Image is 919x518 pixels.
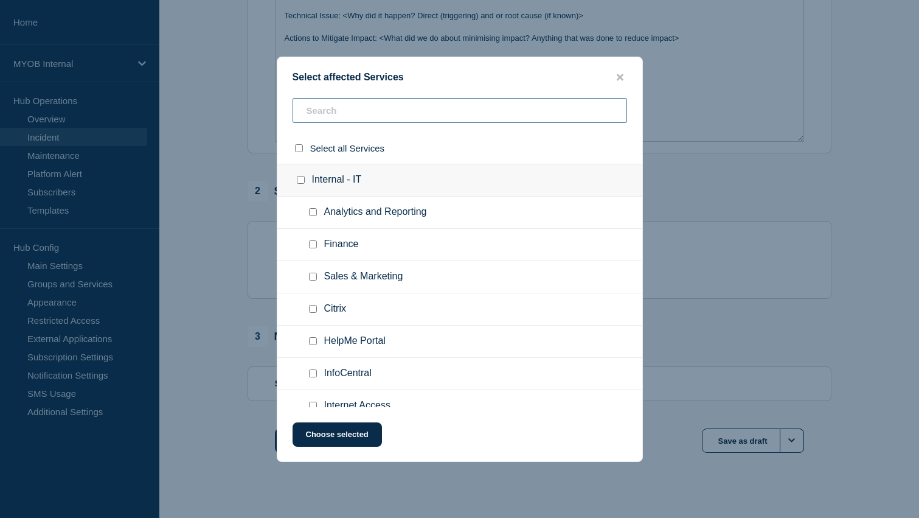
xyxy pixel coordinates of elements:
span: Internet Access [324,400,390,412]
div: Internal - IT [277,164,642,197]
input: Finance checkbox [309,240,317,248]
span: Sales & Marketing [324,271,403,283]
input: Analytics and Reporting checkbox [309,208,317,216]
input: Sales & Marketing checkbox [309,273,317,281]
span: Finance [324,239,359,251]
button: close button [613,72,627,83]
span: InfoCentral [324,368,372,380]
input: Citrix checkbox [309,305,317,313]
span: HelpMe Portal [324,335,386,348]
span: Citrix [324,303,346,315]
input: HelpMe Portal checkbox [309,337,317,345]
input: Search [293,98,627,123]
span: Analytics and Reporting [324,206,427,219]
button: Choose selected [293,422,382,447]
span: Select all Services [310,143,385,153]
input: Internet Access checkbox [309,402,317,410]
input: select all checkbox [295,144,303,152]
input: InfoCentral checkbox [309,369,317,377]
div: Select affected Services [277,72,642,83]
input: Internal - IT checkbox [297,176,305,184]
